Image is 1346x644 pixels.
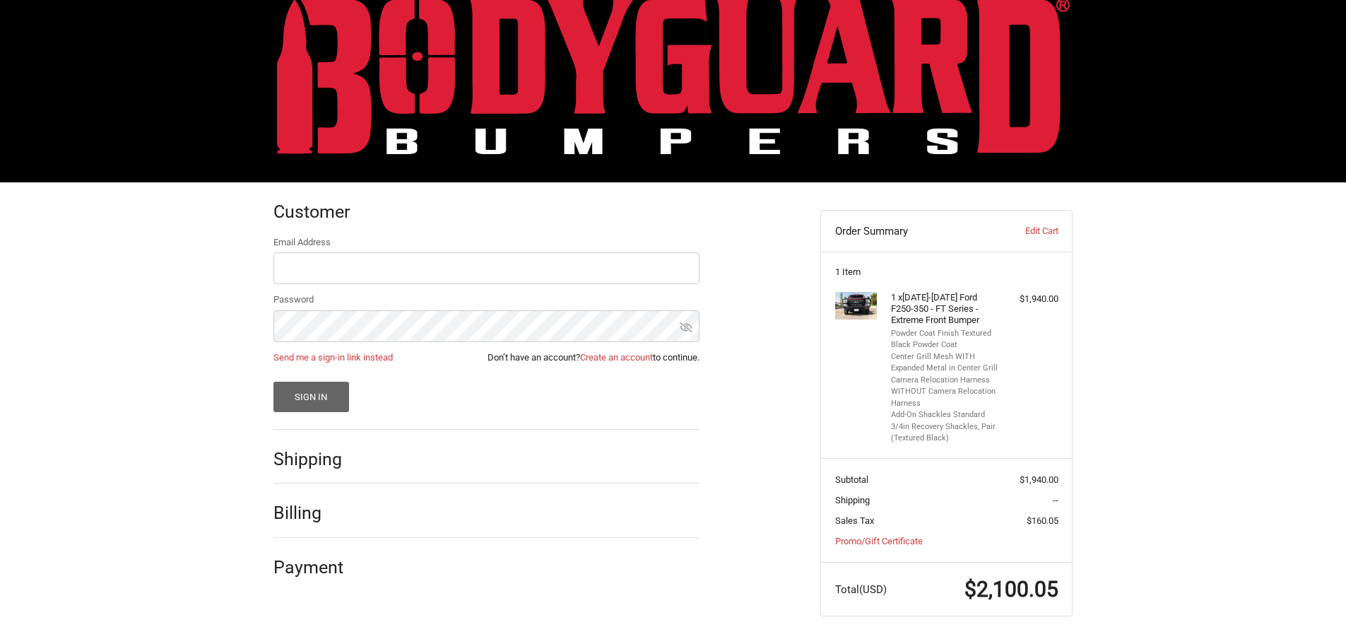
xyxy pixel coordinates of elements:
span: -- [1053,495,1058,505]
h4: 1 x [DATE]-[DATE] Ford F250-350 - FT Series - Extreme Front Bumper [891,292,999,327]
span: Don’t have an account? to continue. [488,351,699,365]
li: Add-On Shackles Standard 3/4in Recovery Shackles, Pair (Textured Black) [891,409,999,445]
a: Promo/Gift Certificate [835,536,923,546]
h3: 1 Item [835,267,1058,278]
label: Password [273,293,699,307]
a: Send me a sign-in link instead [273,352,393,363]
li: Camera Relocation Harness WITHOUT Camera Relocation Harness [891,375,999,410]
button: Sign In [273,382,349,412]
li: Powder Coat Finish Textured Black Powder Coat [891,328,999,351]
span: $160.05 [1027,515,1058,526]
span: Shipping [835,495,870,505]
h2: Payment [273,556,356,578]
span: $2,100.05 [964,577,1058,602]
a: Create an account [580,352,653,363]
span: $1,940.00 [1020,474,1058,485]
label: Email Address [273,235,699,250]
h2: Customer [273,201,356,223]
h2: Billing [273,502,356,524]
span: Sales Tax [835,515,874,526]
li: Center Grill Mesh WITH Expanded Metal in Center Grill [891,351,999,375]
span: Total (USD) [835,583,887,596]
span: Subtotal [835,474,868,485]
div: $1,940.00 [1003,292,1058,306]
a: Edit Cart [988,224,1058,238]
h3: Order Summary [835,224,988,238]
h2: Shipping [273,448,356,470]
